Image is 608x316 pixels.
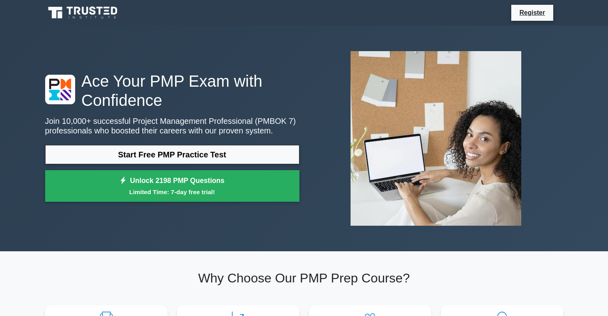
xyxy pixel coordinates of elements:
[514,8,550,18] a: Register
[45,72,299,110] h1: Ace Your PMP Exam with Confidence
[45,270,563,286] h2: Why Choose Our PMP Prep Course?
[55,187,289,197] small: Limited Time: 7-day free trial!
[45,170,299,202] a: Unlock 2198 PMP QuestionsLimited Time: 7-day free trial!
[45,116,299,135] p: Join 10,000+ successful Project Management Professional (PMBOK 7) professionals who boosted their...
[45,145,299,164] a: Start Free PMP Practice Test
